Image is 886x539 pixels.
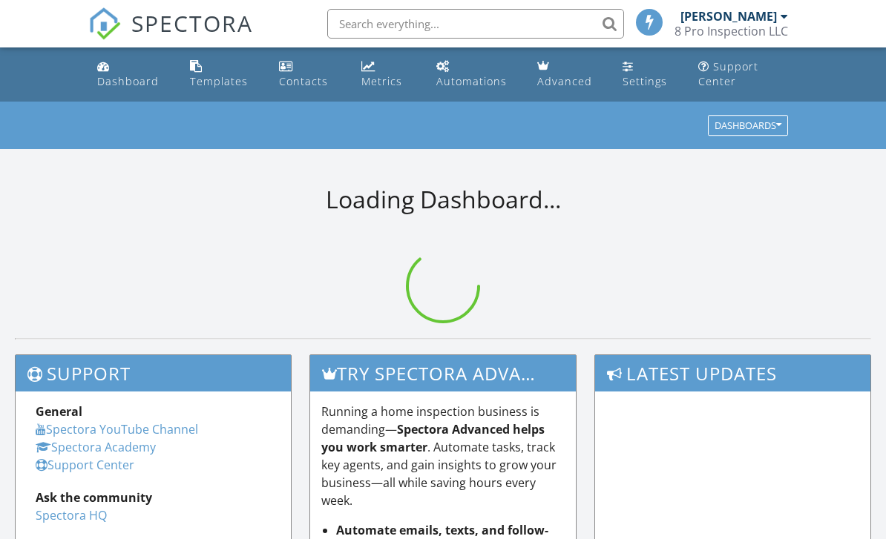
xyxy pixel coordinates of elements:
[595,355,870,391] h3: Latest Updates
[708,116,788,136] button: Dashboards
[715,121,781,131] div: Dashboards
[355,53,419,96] a: Metrics
[321,403,565,509] p: Running a home inspection business is demanding— . Automate tasks, track key agents, and gain ins...
[327,9,624,39] input: Search everything...
[97,74,159,88] div: Dashboard
[36,507,107,523] a: Spectora HQ
[310,355,577,391] h3: Try spectora advanced [DATE]
[36,457,134,473] a: Support Center
[184,53,261,96] a: Templates
[321,421,545,455] strong: Spectora Advanced helps you work smarter
[279,74,328,88] div: Contacts
[361,74,402,88] div: Metrics
[537,74,592,88] div: Advanced
[675,24,788,39] div: 8 Pro Inspection LLC
[692,53,794,96] a: Support Center
[190,74,248,88] div: Templates
[36,403,82,420] strong: General
[680,9,777,24] div: [PERSON_NAME]
[88,7,121,40] img: The Best Home Inspection Software - Spectora
[273,53,344,96] a: Contacts
[91,53,171,96] a: Dashboard
[430,53,519,96] a: Automations (Basic)
[36,439,156,455] a: Spectora Academy
[36,421,198,437] a: Spectora YouTube Channel
[617,53,680,96] a: Settings
[531,53,605,96] a: Advanced
[16,355,291,391] h3: Support
[436,74,507,88] div: Automations
[36,489,271,506] div: Ask the community
[623,74,667,88] div: Settings
[88,20,253,51] a: SPECTORA
[698,59,758,88] div: Support Center
[131,7,253,39] span: SPECTORA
